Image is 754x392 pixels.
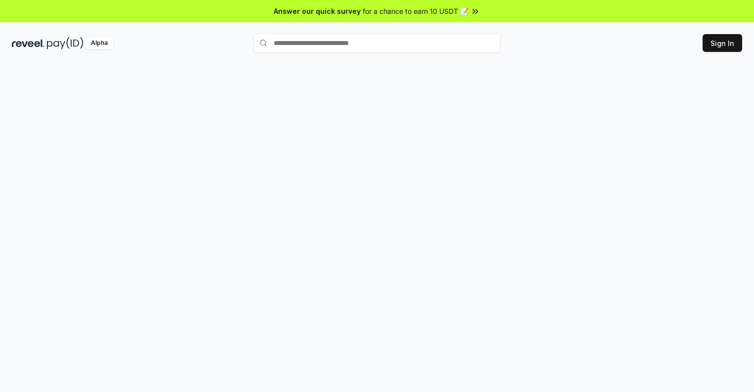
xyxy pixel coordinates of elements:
[85,37,113,49] div: Alpha
[12,37,45,49] img: reveel_dark
[47,37,84,49] img: pay_id
[274,6,361,16] span: Answer our quick survey
[703,34,742,52] button: Sign In
[363,6,468,16] span: for a chance to earn 10 USDT 📝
